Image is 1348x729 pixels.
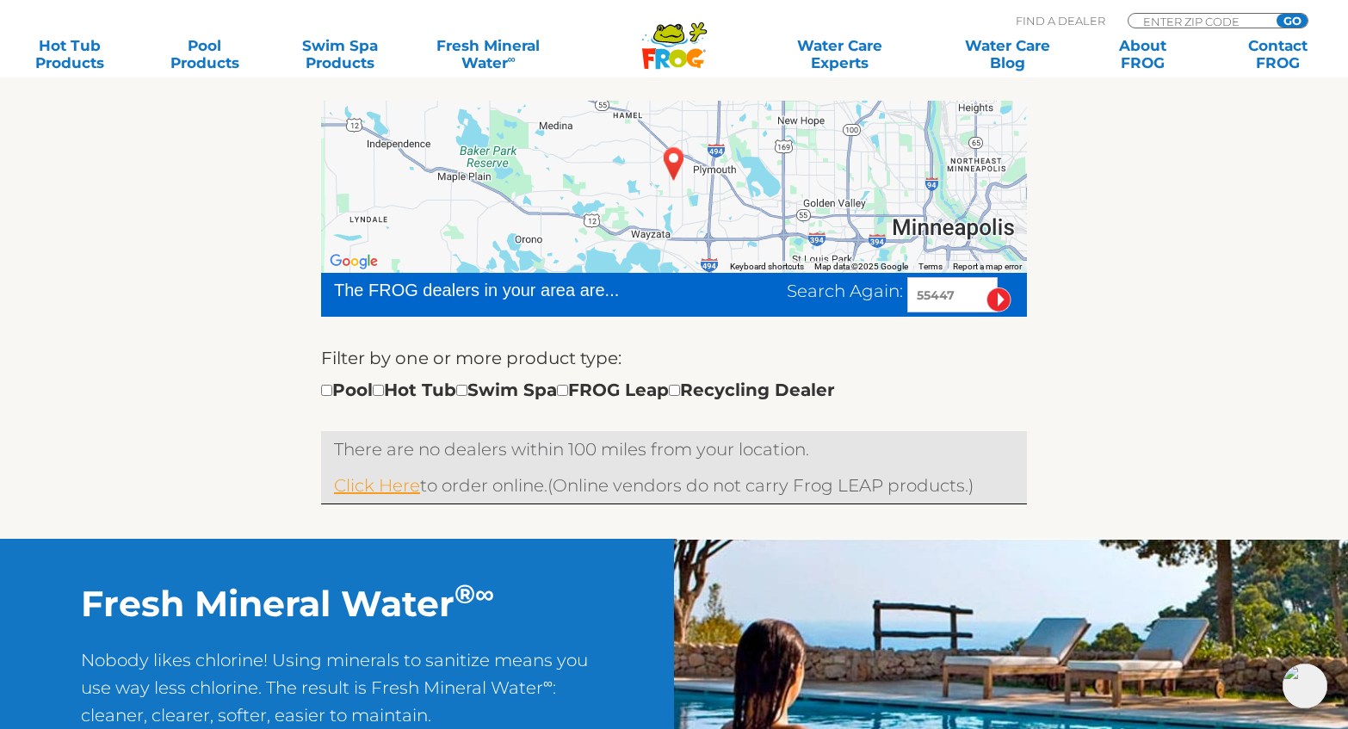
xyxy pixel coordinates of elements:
[654,140,694,187] div: MINNEAPOLIS, MN 55447
[508,53,516,65] sup: ∞
[321,344,621,372] label: Filter by one or more product type:
[918,262,943,271] a: Terms
[1226,37,1331,71] a: ContactFROG
[81,582,593,625] h2: Fresh Mineral Water
[1283,664,1327,708] img: openIcon
[152,37,257,71] a: PoolProducts
[325,250,382,273] img: Google
[334,475,420,496] a: Click Here
[334,475,547,496] span: to order online.
[334,277,681,303] div: The FROG dealers in your area are...
[1141,14,1258,28] input: Zip Code Form
[321,376,835,404] div: Pool Hot Tub Swim Spa FROG Leap Recycling Dealer
[17,37,122,71] a: Hot TubProducts
[953,262,1022,271] a: Report a map error
[955,37,1060,71] a: Water CareBlog
[475,578,494,610] sup: ∞
[755,37,925,71] a: Water CareExperts
[334,436,1014,463] p: There are no dealers within 100 miles from your location.
[1277,14,1308,28] input: GO
[325,250,382,273] a: Open this area in Google Maps (opens a new window)
[1016,13,1105,28] p: Find A Dealer
[787,281,903,301] span: Search Again:
[814,262,908,271] span: Map data ©2025 Google
[730,261,804,273] button: Keyboard shortcuts
[454,578,475,610] sup: ®
[986,287,1011,312] input: Submit
[543,675,553,691] sup: ∞
[334,472,1014,499] p: (Online vendors do not carry Frog LEAP products.)
[423,37,554,71] a: Fresh MineralWater∞
[1091,37,1196,71] a: AboutFROG
[288,37,393,71] a: Swim SpaProducts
